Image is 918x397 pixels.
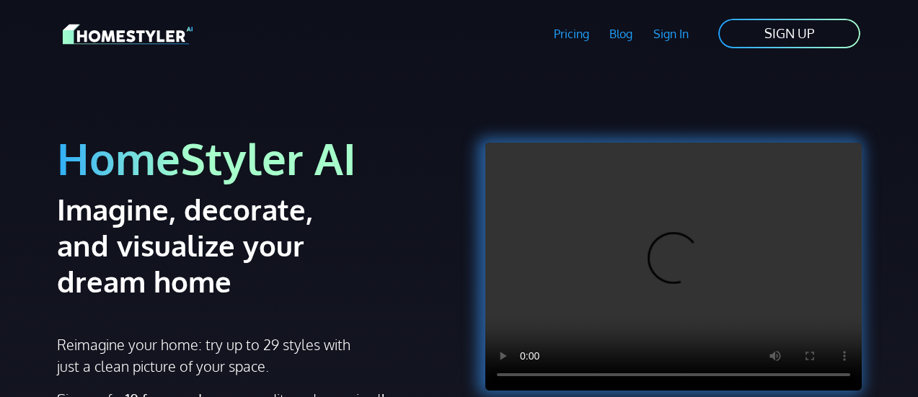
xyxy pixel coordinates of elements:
[57,131,451,185] h1: HomeStyler AI
[717,17,862,50] a: SIGN UP
[599,17,643,50] a: Blog
[543,17,599,50] a: Pricing
[643,17,699,50] a: Sign In
[57,191,372,299] h2: Imagine, decorate, and visualize your dream home
[57,334,353,377] p: Reimagine your home: try up to 29 styles with just a clean picture of your space.
[63,22,193,47] img: HomeStyler AI logo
